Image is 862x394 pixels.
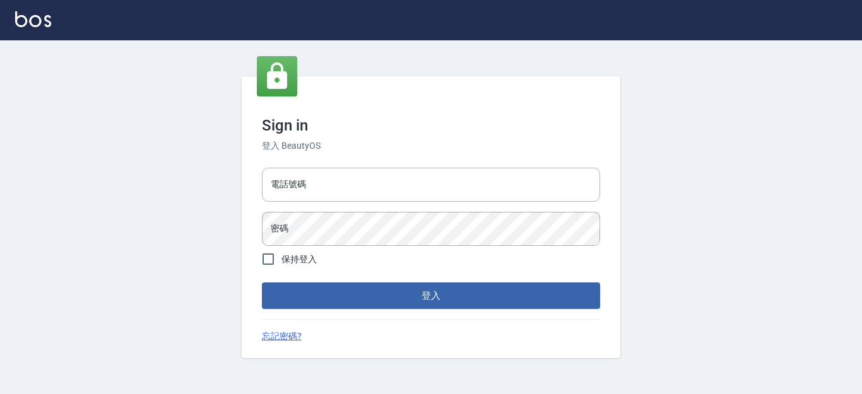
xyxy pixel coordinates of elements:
[15,11,51,27] img: Logo
[262,330,302,343] a: 忘記密碼?
[262,117,600,134] h3: Sign in
[281,253,317,266] span: 保持登入
[262,139,600,153] h6: 登入 BeautyOS
[262,282,600,309] button: 登入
